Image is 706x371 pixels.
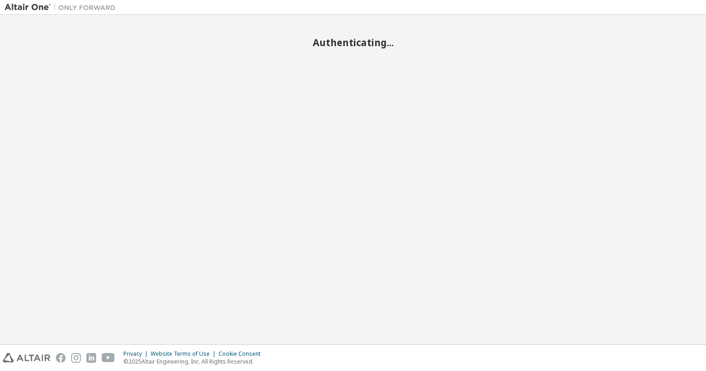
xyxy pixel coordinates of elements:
[86,353,96,363] img: linkedin.svg
[151,350,219,358] div: Website Terms of Use
[123,350,151,358] div: Privacy
[5,36,701,48] h2: Authenticating...
[56,353,66,363] img: facebook.svg
[102,353,115,363] img: youtube.svg
[3,353,50,363] img: altair_logo.svg
[219,350,266,358] div: Cookie Consent
[5,3,120,12] img: Altair One
[123,358,266,365] p: © 2025 Altair Engineering, Inc. All Rights Reserved.
[71,353,81,363] img: instagram.svg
